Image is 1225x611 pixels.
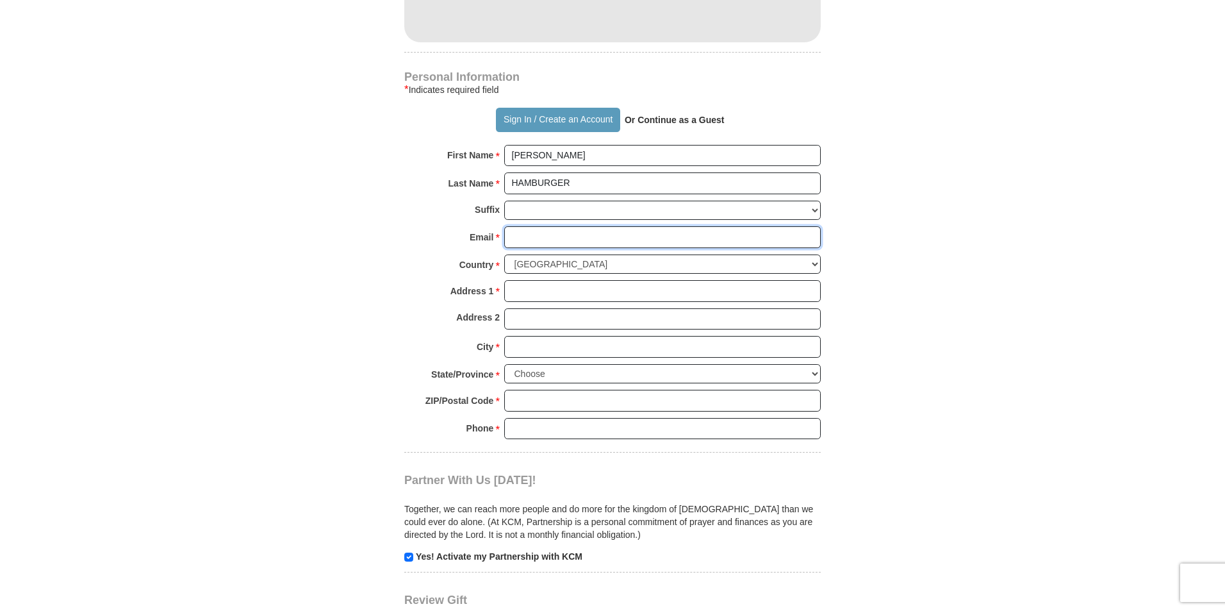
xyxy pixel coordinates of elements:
[477,338,493,356] strong: City
[447,146,493,164] strong: First Name
[404,82,821,97] div: Indicates required field
[448,174,494,192] strong: Last Name
[425,392,494,410] strong: ZIP/Postal Code
[450,282,494,300] strong: Address 1
[416,551,582,562] strong: Yes! Activate my Partnership with KCM
[466,419,494,437] strong: Phone
[475,201,500,219] strong: Suffix
[496,108,620,132] button: Sign In / Create an Account
[625,115,725,125] strong: Or Continue as a Guest
[431,365,493,383] strong: State/Province
[404,72,821,82] h4: Personal Information
[459,256,494,274] strong: Country
[404,474,536,487] span: Partner With Us [DATE]!
[404,503,821,541] p: Together, we can reach more people and do more for the kingdom of [DEMOGRAPHIC_DATA] than we coul...
[404,594,467,607] span: Review Gift
[456,308,500,326] strong: Address 2
[470,228,493,246] strong: Email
